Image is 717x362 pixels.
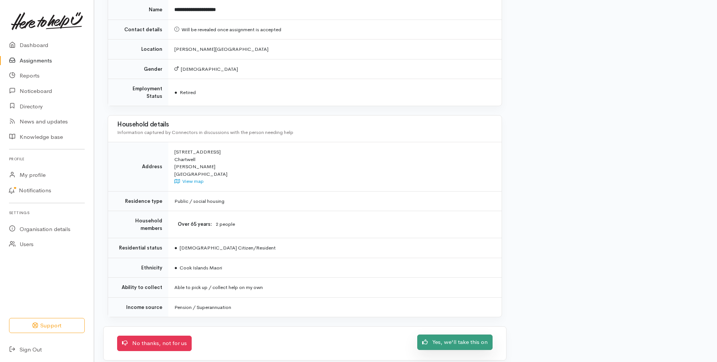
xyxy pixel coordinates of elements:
[174,89,196,96] span: Retired
[174,265,222,271] span: Cook Islands Maori
[174,245,177,251] span: ●
[108,278,168,298] td: Ability to collect
[168,20,502,40] td: Will be revealed once assignment is accepted
[174,245,276,251] span: [DEMOGRAPHIC_DATA] Citizen/Resident
[108,40,168,59] td: Location
[117,336,192,351] a: No thanks, not for us
[168,40,502,59] td: [PERSON_NAME][GEOGRAPHIC_DATA]
[108,59,168,79] td: Gender
[9,318,85,333] button: Support
[174,221,212,228] dt: Over 65 years
[108,20,168,40] td: Contact details
[174,178,204,184] a: View map
[108,211,168,238] td: Household members
[108,238,168,258] td: Residential status
[168,297,502,317] td: Pension / Superannuation
[174,265,177,271] span: ●
[108,142,168,192] td: Address
[168,191,502,211] td: Public / social housing
[174,89,177,96] span: ●
[117,129,293,135] span: Information captured by Connectors in discussions with the person needing help
[168,278,502,298] td: Able to pick up / collect help on my own
[9,208,85,218] h6: Settings
[117,121,493,128] h3: Household details
[174,66,238,72] span: [DEMOGRAPHIC_DATA]
[9,154,85,164] h6: Profile
[417,335,493,350] a: Yes, we'll take this on
[108,191,168,211] td: Residence type
[108,79,168,106] td: Employment Status
[174,148,493,185] div: [STREET_ADDRESS] Chartwell [PERSON_NAME] [GEOGRAPHIC_DATA]
[108,297,168,317] td: Income source
[108,258,168,278] td: Ethnicity
[216,221,493,228] dd: 2 people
